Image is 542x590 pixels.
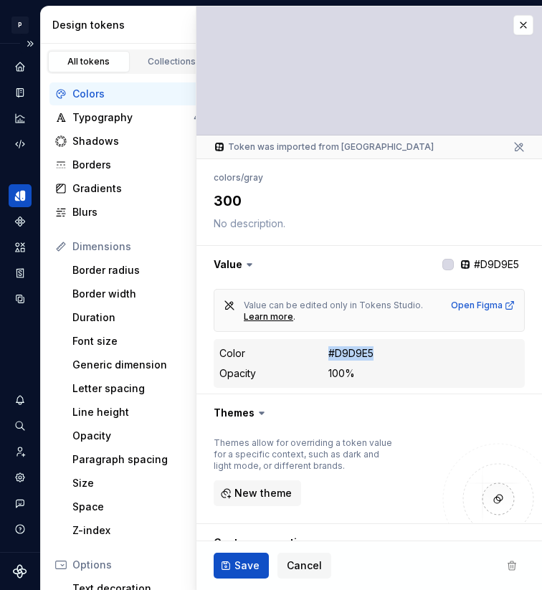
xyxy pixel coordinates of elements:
[219,366,256,381] div: Opacity
[9,184,32,207] a: Design tokens
[67,519,211,542] a: Z-index0
[194,112,205,123] div: 40
[67,330,211,353] a: Font size8
[72,452,201,467] div: Paragraph spacing
[9,133,32,156] a: Code automation
[9,236,32,259] a: Assets
[72,310,199,325] div: Duration
[72,205,199,219] div: Blurs
[11,16,29,34] div: P
[67,306,211,329] a: Duration0
[72,500,196,514] div: Space
[72,110,194,125] div: Typography
[72,429,199,443] div: Opacity
[72,476,199,490] div: Size
[244,300,423,310] span: Value can be edited only in Tokens Studio.
[67,259,211,282] a: Border radius7
[67,472,211,495] a: Size6
[9,81,32,104] a: Documentation
[9,414,32,437] button: Search ⌘K
[293,311,295,322] span: .
[3,9,37,40] button: P
[67,401,211,424] a: Line height8
[277,553,331,579] button: Cancel
[136,56,208,67] div: Collections
[214,141,434,153] div: Token was imported from [GEOGRAPHIC_DATA]
[49,106,211,129] a: Typography40
[241,172,244,183] li: /
[67,495,211,518] a: Space12
[72,381,199,396] div: Letter spacing
[9,492,32,515] button: Contact support
[9,107,32,130] a: Analytics
[9,389,32,411] button: Notifications
[49,153,211,176] a: Borders1
[72,181,199,196] div: Gradients
[72,358,201,372] div: Generic dimension
[9,466,32,489] a: Settings
[234,558,260,573] span: Save
[72,558,205,572] div: Options
[72,405,199,419] div: Line height
[214,172,241,183] li: colors
[214,553,269,579] button: Save
[49,82,211,105] a: Colors12
[219,346,245,361] div: Color
[67,448,211,471] a: Paragraph spacing1
[287,558,322,573] span: Cancel
[244,172,263,183] li: gray
[20,34,40,54] button: Expand sidebar
[9,55,32,78] a: Home
[72,158,201,172] div: Borders
[214,437,393,472] div: Themes allow for overriding a token value for a specific context, such as dark and light mode, or...
[9,440,32,463] a: Invite team
[72,523,199,538] div: Z-index
[13,564,27,579] svg: Supernova Logo
[244,311,293,323] a: Learn more
[67,282,211,305] a: Border width3
[49,177,211,200] a: Gradients0
[67,353,211,376] a: Generic dimension1
[328,366,355,381] div: 100%
[72,239,205,254] div: Dimensions
[211,188,522,214] textarea: 300
[49,130,211,153] a: Shadows6
[451,300,515,311] a: Open Figma
[9,262,32,285] a: Storybook stories
[72,134,199,148] div: Shadows
[53,56,125,67] div: All tokens
[234,486,292,500] span: New theme
[52,18,214,32] div: Design tokens
[72,287,199,301] div: Border width
[67,377,211,400] a: Letter spacing8
[72,334,199,348] div: Font size
[72,263,199,277] div: Border radius
[49,201,211,224] a: Blurs0
[9,287,32,310] a: Data sources
[72,87,196,101] div: Colors
[9,210,32,233] a: Components
[328,346,374,361] div: #D9D9E5
[214,480,301,506] button: New theme
[67,424,211,447] a: Opacity0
